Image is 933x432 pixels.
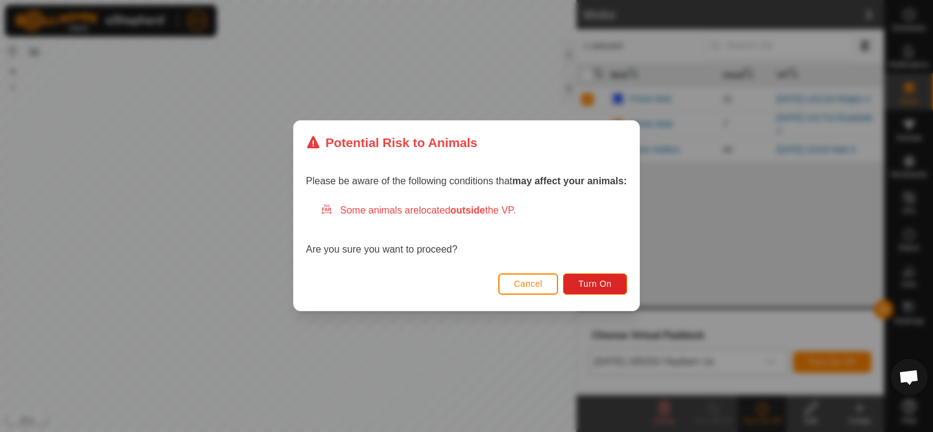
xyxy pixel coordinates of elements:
[498,273,559,295] button: Cancel
[306,176,627,187] span: Please be aware of the following conditions that
[306,204,627,257] div: Are you sure you want to proceed?
[419,206,516,216] span: located the VP.
[564,273,627,295] button: Turn On
[579,279,612,289] span: Turn On
[451,206,485,216] strong: outside
[321,204,627,218] div: Some animals are
[514,279,543,289] span: Cancel
[891,359,928,395] div: Open chat
[512,176,627,187] strong: may affect your animals:
[306,133,477,152] div: Potential Risk to Animals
